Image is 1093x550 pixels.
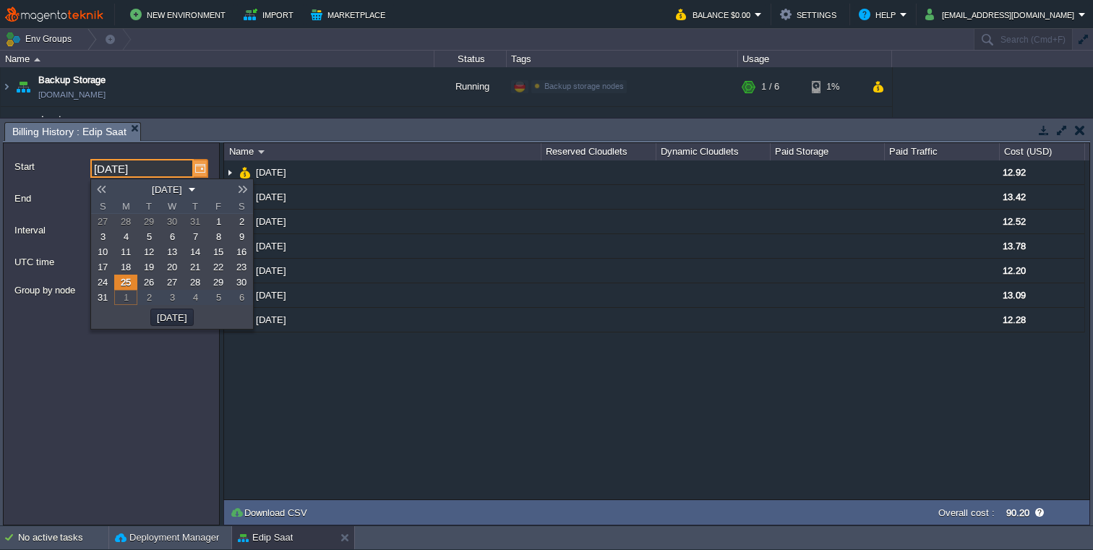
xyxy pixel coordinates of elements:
[230,290,253,305] td: The date in this field must be equal to or before 01-09-2025
[207,259,230,275] a: 22
[147,231,152,242] span: 5
[434,67,507,106] div: Running
[207,214,230,229] a: 1
[193,231,198,242] span: 7
[38,113,64,127] a: dceytr
[216,231,221,242] span: 8
[14,223,89,238] label: Interval
[13,107,33,146] img: AMDAwAAAACH5BAEAAAAALAAAAAABAAEAAAICRAEAOw==
[160,199,184,213] span: W
[5,6,103,24] img: MagentoTeknik
[14,283,173,298] label: Group by node
[91,214,114,229] a: 27
[124,231,129,242] span: 4
[160,229,184,244] a: 6
[435,51,506,67] div: Status
[739,51,891,67] div: Usage
[207,199,230,213] span: F
[207,229,230,244] a: 8
[230,275,253,290] a: 30
[100,231,106,242] span: 3
[657,143,770,160] div: Dynamic Cloudlets
[160,259,184,275] a: 20
[98,292,108,303] span: 31
[137,290,160,305] td: The date in this field must be equal to or before 01-09-2025
[859,6,900,23] button: Help
[34,58,40,61] img: AMDAwAAAACH5BAEAAAAALAAAAAABAAEAAAICRAEAOw==
[121,277,131,288] span: 25
[14,159,89,174] label: Start
[114,199,137,213] span: M
[12,123,127,141] span: Billing History : Edip Saat
[114,244,137,259] a: 11
[137,275,160,290] a: 26
[190,216,200,227] span: 31
[121,216,131,227] span: 28
[254,215,288,228] a: [DATE]
[91,275,114,290] a: 24
[258,150,265,154] img: AMDAwAAAACH5BAEAAAAALAAAAAABAAEAAAICRAEAOw==
[239,231,244,242] span: 9
[239,160,251,184] img: AMDAwAAAACH5BAEAAAAALAAAAAABAAEAAAICRAEAOw==
[190,246,200,257] span: 14
[167,277,177,288] span: 27
[184,259,207,275] a: 21
[91,259,114,275] a: 17
[224,160,236,184] img: AMDAwAAAACH5BAEAAAAALAAAAAABAAEAAAICRAEAOw==
[886,143,998,160] div: Paid Traffic
[254,265,288,277] a: [DATE]
[1006,507,1029,518] label: 90.20
[254,166,288,179] span: [DATE]
[230,506,312,519] button: Download CSV
[98,262,108,272] span: 17
[167,262,177,272] span: 20
[184,199,207,213] span: T
[137,290,160,305] a: 2
[184,275,207,290] a: 28
[226,143,541,160] div: Name
[254,191,288,203] a: [DATE]
[38,87,106,102] span: [DOMAIN_NAME]
[780,6,841,23] button: Settings
[38,73,106,87] span: Backup Storage
[114,275,137,290] a: 25
[1003,265,1026,276] span: 12.20
[230,214,253,229] a: 2
[115,530,219,545] button: Deployment Manager
[160,244,184,259] a: 13
[230,229,253,244] a: 9
[160,290,184,305] td: The date in this field must be equal to or before 01-09-2025
[137,199,160,213] span: T
[14,254,173,270] label: UTC time
[124,292,129,303] span: 1
[147,292,152,303] span: 2
[771,143,884,160] div: Paid Storage
[137,229,160,244] a: 5
[542,143,655,160] div: Reserved Cloudlets
[207,244,230,259] a: 15
[544,82,624,90] span: Backup storage nodes
[1000,143,1084,160] div: Cost (USD)
[137,259,160,275] a: 19
[761,107,789,146] div: 0 / 472
[91,229,114,244] a: 3
[1,51,434,67] div: Name
[230,290,253,305] a: 6
[812,67,859,106] div: 1%
[190,262,200,272] span: 21
[213,262,223,272] span: 22
[1003,314,1026,325] span: 12.28
[216,292,221,303] span: 5
[184,290,207,305] td: The date in this field must be equal to or before 01-09-2025
[1003,241,1026,252] span: 13.78
[925,6,1079,23] button: [EMAIL_ADDRESS][DOMAIN_NAME]
[812,107,859,146] div: 25%
[434,107,507,146] div: Stopped
[160,275,184,290] a: 27
[236,246,247,257] span: 16
[238,530,293,545] button: Edip Saat
[144,277,154,288] span: 26
[938,507,995,518] label: Overall cost :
